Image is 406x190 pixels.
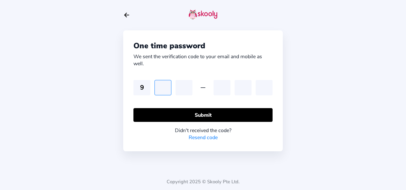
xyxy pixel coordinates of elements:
[123,12,130,19] button: arrow back outline
[133,127,273,134] div: Didn't received the code?
[199,84,207,91] ion-icon: remove outline
[133,53,273,67] div: We sent the verification code to your email and mobile as well.
[189,9,217,20] img: skooly-logo.png
[133,41,273,51] div: One time password
[189,134,218,141] a: Resend code
[133,108,273,122] button: Submit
